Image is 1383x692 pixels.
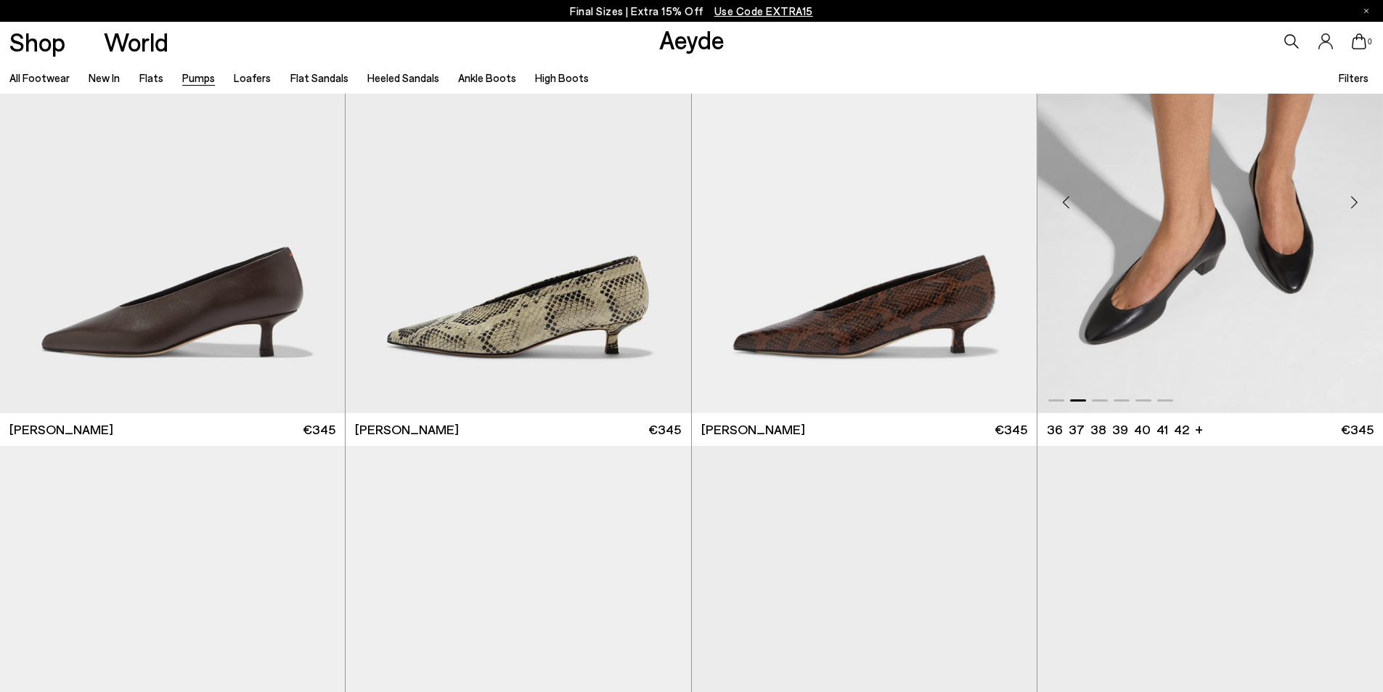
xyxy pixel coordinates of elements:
a: Ankle Boots [458,71,516,84]
p: Final Sizes | Extra 15% Off [570,2,813,20]
li: 37 [1069,420,1085,439]
a: Shop [9,29,65,54]
li: 42 [1174,420,1189,439]
span: Filters [1339,71,1368,84]
a: Flats [139,71,163,84]
li: + [1195,419,1203,439]
span: €345 [303,420,335,439]
li: 41 [1156,420,1168,439]
ul: variant [1047,420,1185,439]
span: [PERSON_NAME] [355,420,459,439]
li: 38 [1090,420,1106,439]
a: [PERSON_NAME] €345 [346,413,690,446]
a: 36 37 38 39 40 41 42 + €345 [1037,413,1383,446]
a: [PERSON_NAME] €345 [692,413,1037,446]
a: Loafers [234,71,271,84]
span: [PERSON_NAME] [9,420,113,439]
span: €345 [1341,420,1374,439]
a: Aeyde [659,24,725,54]
a: Pumps [182,71,215,84]
a: High Boots [535,71,589,84]
a: Heeled Sandals [367,71,439,84]
span: [PERSON_NAME] [701,420,805,439]
div: Previous slide [1045,180,1088,224]
li: 36 [1047,420,1063,439]
li: 39 [1112,420,1128,439]
a: 0 [1352,33,1366,49]
span: €345 [648,420,681,439]
a: New In [89,71,120,84]
a: World [104,29,168,54]
span: €345 [995,420,1027,439]
span: 0 [1366,38,1374,46]
a: All Footwear [9,71,70,84]
div: Next slide [1332,180,1376,224]
li: 40 [1134,420,1151,439]
span: Navigate to /collections/ss25-final-sizes [714,4,813,17]
a: Flat Sandals [290,71,348,84]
